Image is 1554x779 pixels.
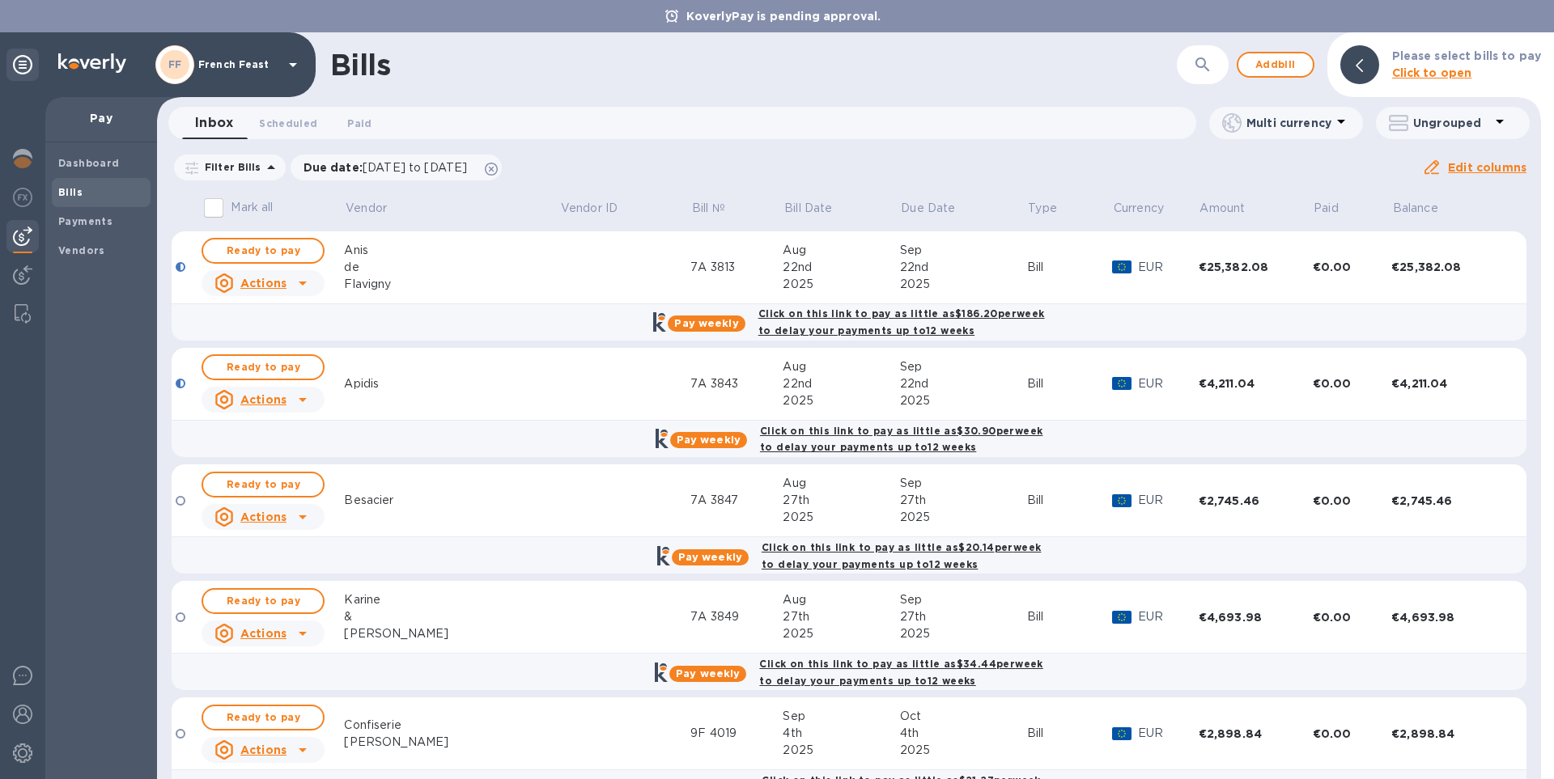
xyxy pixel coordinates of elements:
[344,591,559,608] div: Karine
[202,472,325,497] button: Ready to pay
[58,53,126,73] img: Logo
[198,160,261,174] p: Filter Bills
[1413,115,1490,131] p: Ungrouped
[1028,200,1057,217] p: Type
[900,591,1027,608] div: Sep
[344,625,559,642] div: [PERSON_NAME]
[783,591,899,608] div: Aug
[1313,609,1392,625] div: €0.00
[1199,200,1245,217] p: Amount
[363,161,467,174] span: [DATE] to [DATE]
[900,392,1027,409] div: 2025
[1138,492,1199,509] p: EUR
[677,434,741,446] b: Pay weekly
[344,242,559,259] div: Anis
[1138,259,1199,276] p: EUR
[783,276,899,293] div: 2025
[346,200,408,217] span: Vendor
[344,276,559,293] div: Flavigny
[195,112,233,134] span: Inbox
[1027,259,1113,276] div: Bill
[690,492,783,509] div: 7A 3847
[1313,259,1392,275] div: €0.00
[344,492,559,509] div: Besacier
[762,541,1041,570] b: Click on this link to pay as little as $20.14 per week to delay your payments up to 12 weeks
[783,492,899,509] div: 27th
[783,608,899,625] div: 27th
[1391,609,1505,625] div: €4,693.98
[58,157,120,169] b: Dashboard
[900,242,1027,259] div: Sep
[347,115,372,132] span: Paid
[1393,200,1438,217] p: Balance
[1313,493,1392,509] div: €0.00
[1199,375,1313,392] div: €4,211.04
[1138,725,1199,742] p: EUR
[1199,609,1313,625] div: €4,693.98
[783,509,899,526] div: 2025
[1246,115,1331,131] p: Multi currency
[1199,200,1266,217] span: Amount
[216,241,310,260] span: Ready to pay
[216,591,310,611] span: Ready to pay
[13,188,32,207] img: Foreign exchange
[783,742,899,759] div: 2025
[291,155,503,180] div: Due date:[DATE] to [DATE]
[240,393,287,406] u: Actions
[900,742,1027,759] div: 2025
[240,277,287,290] u: Actions
[240,510,287,523] u: Actions
[1114,200,1164,217] p: Currency
[1314,200,1339,217] p: Paid
[1138,608,1199,625] p: EUR
[690,375,783,392] div: 7A 3843
[692,200,725,217] p: Bill №
[900,625,1027,642] div: 2025
[759,658,1042,687] b: Click on this link to pay as little as $34.44 per week to delay your payments up to 12 weeks
[783,708,899,725] div: Sep
[690,725,783,742] div: 9F 4019
[168,58,182,70] b: FF
[1199,726,1313,742] div: €2,898.84
[760,425,1042,454] b: Click on this link to pay as little as $30.90 per week to delay your payments up to 12 weeks
[678,551,742,563] b: Pay weekly
[231,199,273,216] p: Mark all
[900,358,1027,375] div: Sep
[783,358,899,375] div: Aug
[216,708,310,727] span: Ready to pay
[240,743,287,756] u: Actions
[561,200,618,217] p: Vendor ID
[900,375,1027,392] div: 22nd
[330,48,390,82] h1: Bills
[783,625,899,642] div: 2025
[198,59,279,70] p: French Feast
[344,717,559,734] div: Confiserie
[346,200,387,217] p: Vendor
[783,475,899,492] div: Aug
[1027,725,1113,742] div: Bill
[1028,200,1078,217] span: Type
[1448,161,1526,174] u: Edit columns
[783,725,899,742] div: 4th
[202,588,325,614] button: Ready to pay
[1313,375,1392,392] div: €0.00
[900,708,1027,725] div: Oct
[900,475,1027,492] div: Sep
[561,200,639,217] span: Vendor ID
[690,259,783,276] div: 7A 3813
[58,215,113,227] b: Payments
[758,307,1045,337] b: Click on this link to pay as little as $186.20 per week to delay your payments up to 12 weeks
[674,317,738,329] b: Pay weekly
[304,159,476,176] p: Due date :
[1314,200,1360,217] span: Paid
[1251,55,1300,74] span: Add bill
[783,392,899,409] div: 2025
[1393,200,1459,217] span: Balance
[784,200,853,217] span: Bill Date
[216,475,310,494] span: Ready to pay
[900,492,1027,509] div: 27th
[692,200,746,217] span: Bill №
[1138,375,1199,392] p: EUR
[690,608,783,625] div: 7A 3849
[202,238,325,264] button: Ready to pay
